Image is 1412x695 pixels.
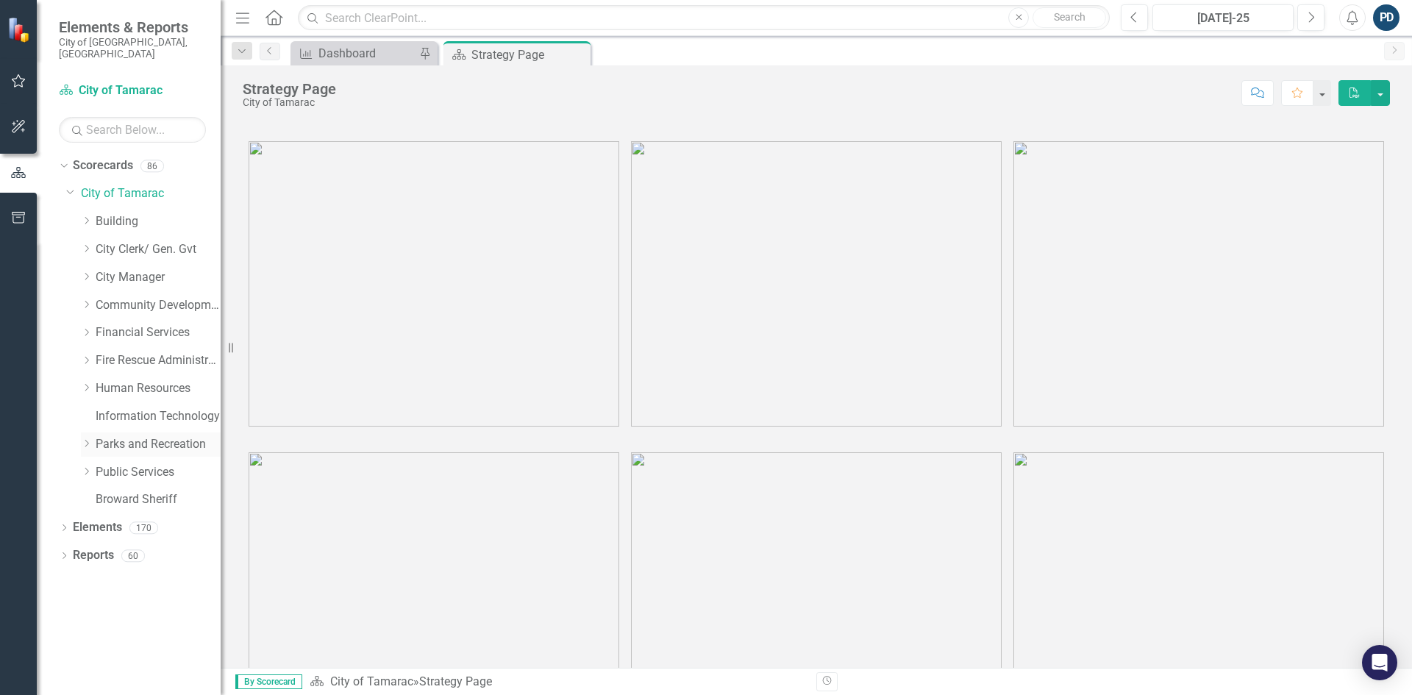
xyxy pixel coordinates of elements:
a: City of Tamarac [59,82,206,99]
small: City of [GEOGRAPHIC_DATA], [GEOGRAPHIC_DATA] [59,36,206,60]
button: Search [1033,7,1106,28]
img: tamarac2%20v3.png [631,141,1002,427]
div: Dashboard [318,44,416,63]
div: 60 [121,549,145,562]
a: Community Development [96,297,221,314]
div: Open Intercom Messenger [1362,645,1397,680]
button: [DATE]-25 [1152,4,1294,31]
input: Search Below... [59,117,206,143]
a: Building [96,213,221,230]
a: Human Resources [96,380,221,397]
a: City Clerk/ Gen. Gvt [96,241,221,258]
img: ClearPoint Strategy [7,17,33,43]
div: 170 [129,521,158,534]
div: [DATE]-25 [1158,10,1288,27]
div: 86 [140,160,164,172]
span: Search [1054,11,1085,23]
a: City of Tamarac [81,185,221,202]
a: Dashboard [294,44,416,63]
img: tamarac1%20v3.png [249,141,619,427]
a: Fire Rescue Administration [96,352,221,369]
div: Strategy Page [419,674,492,688]
a: Elements [73,519,122,536]
span: By Scorecard [235,674,302,689]
a: Information Technology [96,408,221,425]
a: Financial Services [96,324,221,341]
img: tamarac3%20v3.png [1013,141,1384,427]
div: City of Tamarac [243,97,336,108]
span: Elements & Reports [59,18,206,36]
a: City of Tamarac [330,674,413,688]
a: Reports [73,547,114,564]
a: Parks and Recreation [96,436,221,453]
a: Broward Sheriff [96,491,221,508]
div: » [310,674,805,691]
div: Strategy Page [471,46,587,64]
a: City Manager [96,269,221,286]
div: Strategy Page [243,81,336,97]
a: Public Services [96,464,221,481]
input: Search ClearPoint... [298,5,1110,31]
button: PD [1373,4,1399,31]
a: Scorecards [73,157,133,174]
